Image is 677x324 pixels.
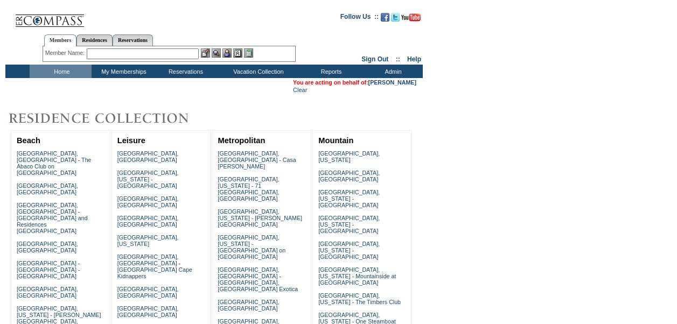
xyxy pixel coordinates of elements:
[117,195,179,208] a: [GEOGRAPHIC_DATA], [GEOGRAPHIC_DATA]
[293,87,307,93] a: Clear
[318,266,396,286] a: [GEOGRAPHIC_DATA], [US_STATE] - Mountainside at [GEOGRAPHIC_DATA]
[340,12,379,25] td: Follow Us ::
[17,136,40,145] a: Beach
[117,136,145,145] a: Leisure
[17,241,78,253] a: [GEOGRAPHIC_DATA], [GEOGRAPHIC_DATA]
[17,260,80,279] a: [GEOGRAPHIC_DATA] - [GEOGRAPHIC_DATA] - [GEOGRAPHIC_DATA]
[391,13,400,22] img: Follow us on Twitter
[233,48,242,58] img: Reservations
[218,266,298,292] a: [GEOGRAPHIC_DATA], [GEOGRAPHIC_DATA] - [GEOGRAPHIC_DATA], [GEOGRAPHIC_DATA] Exotica
[318,136,353,145] a: Mountain
[299,65,361,78] td: Reports
[117,286,179,299] a: [GEOGRAPHIC_DATA], [GEOGRAPHIC_DATA]
[30,65,92,78] td: Home
[318,170,380,182] a: [GEOGRAPHIC_DATA], [GEOGRAPHIC_DATA]
[17,286,78,299] a: [GEOGRAPHIC_DATA], [GEOGRAPHIC_DATA]
[117,170,179,189] a: [GEOGRAPHIC_DATA], [US_STATE] - [GEOGRAPHIC_DATA]
[153,65,215,78] td: Reservations
[318,150,380,163] a: [GEOGRAPHIC_DATA], [US_STATE]
[244,48,253,58] img: b_calculator.gif
[361,55,388,63] a: Sign Out
[17,202,88,234] a: [GEOGRAPHIC_DATA], [GEOGRAPHIC_DATA] - [GEOGRAPHIC_DATA] and Residences [GEOGRAPHIC_DATA]
[218,234,285,260] a: [GEOGRAPHIC_DATA], [US_STATE] - [GEOGRAPHIC_DATA] on [GEOGRAPHIC_DATA]
[218,176,279,202] a: [GEOGRAPHIC_DATA], [US_STATE] - 71 [GEOGRAPHIC_DATA], [GEOGRAPHIC_DATA]
[318,189,380,208] a: [GEOGRAPHIC_DATA], [US_STATE] - [GEOGRAPHIC_DATA]
[117,305,179,318] a: [GEOGRAPHIC_DATA], [GEOGRAPHIC_DATA]
[5,108,215,129] img: Destinations by Exclusive Resorts
[117,253,192,279] a: [GEOGRAPHIC_DATA], [GEOGRAPHIC_DATA] - [GEOGRAPHIC_DATA] Cape Kidnappers
[396,55,400,63] span: ::
[117,150,179,163] a: [GEOGRAPHIC_DATA], [GEOGRAPHIC_DATA]
[368,79,416,86] a: [PERSON_NAME]
[293,79,416,86] span: You are acting on behalf of:
[117,234,179,247] a: [GEOGRAPHIC_DATA], [US_STATE]
[44,34,77,46] a: Members
[381,13,389,22] img: Become our fan on Facebook
[318,241,380,260] a: [GEOGRAPHIC_DATA], [US_STATE] - [GEOGRAPHIC_DATA]
[92,65,153,78] td: My Memberships
[407,55,421,63] a: Help
[218,299,279,312] a: [GEOGRAPHIC_DATA], [GEOGRAPHIC_DATA]
[318,215,380,234] a: [GEOGRAPHIC_DATA], [US_STATE] - [GEOGRAPHIC_DATA]
[45,48,87,58] div: Member Name:
[318,292,401,305] a: [GEOGRAPHIC_DATA], [US_STATE] - The Timbers Club
[218,208,302,228] a: [GEOGRAPHIC_DATA], [US_STATE] - [PERSON_NAME][GEOGRAPHIC_DATA]
[222,48,232,58] img: Impersonate
[212,48,221,58] img: View
[5,16,14,17] img: i.gif
[117,215,179,228] a: [GEOGRAPHIC_DATA], [GEOGRAPHIC_DATA]
[201,48,210,58] img: b_edit.gif
[381,16,389,23] a: Become our fan on Facebook
[15,5,85,27] img: Compass Home
[17,182,78,195] a: [GEOGRAPHIC_DATA], [GEOGRAPHIC_DATA]
[401,16,421,23] a: Subscribe to our YouTube Channel
[218,136,265,145] a: Metropolitan
[401,13,421,22] img: Subscribe to our YouTube Channel
[17,150,92,176] a: [GEOGRAPHIC_DATA], [GEOGRAPHIC_DATA] - The Abaco Club on [GEOGRAPHIC_DATA]
[215,65,299,78] td: Vacation Collection
[218,150,296,170] a: [GEOGRAPHIC_DATA], [GEOGRAPHIC_DATA] - Casa [PERSON_NAME]
[391,16,400,23] a: Follow us on Twitter
[76,34,113,46] a: Residences
[361,65,423,78] td: Admin
[113,34,153,46] a: Reservations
